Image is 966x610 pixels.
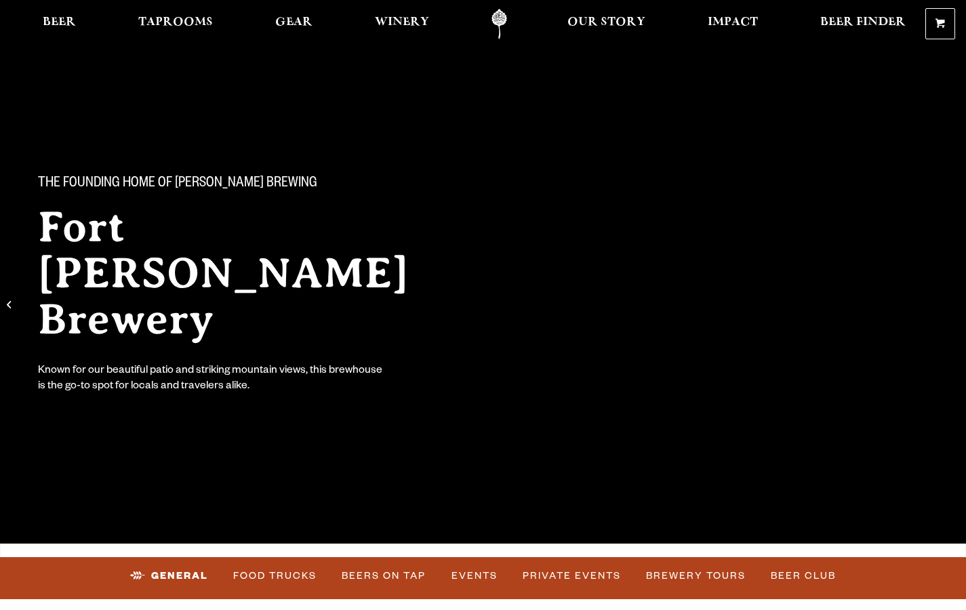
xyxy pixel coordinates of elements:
a: Gear [266,9,321,39]
span: Beer [43,17,76,28]
a: Impact [699,9,767,39]
span: Gear [275,17,313,28]
a: Food Trucks [228,561,322,592]
a: Events [446,561,503,592]
a: Winery [366,9,438,39]
span: Impact [708,17,758,28]
h2: Fort [PERSON_NAME] Brewery [38,204,461,342]
span: Our Story [567,17,645,28]
div: Known for our beautiful patio and striking mountain views, this brewhouse is the go-to spot for l... [38,364,385,395]
a: Brewery Tours [641,561,751,592]
a: Beer [34,9,85,39]
a: Beer Club [765,561,841,592]
a: Our Story [559,9,654,39]
a: Beers on Tap [336,561,431,592]
span: Taprooms [138,17,213,28]
span: Beer Finder [820,17,906,28]
span: Winery [375,17,429,28]
a: Taprooms [129,9,222,39]
a: Beer Finder [811,9,914,39]
a: General [125,561,214,592]
a: Private Events [517,561,626,592]
a: Odell Home [474,9,525,39]
span: The Founding Home of [PERSON_NAME] Brewing [38,176,317,193]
